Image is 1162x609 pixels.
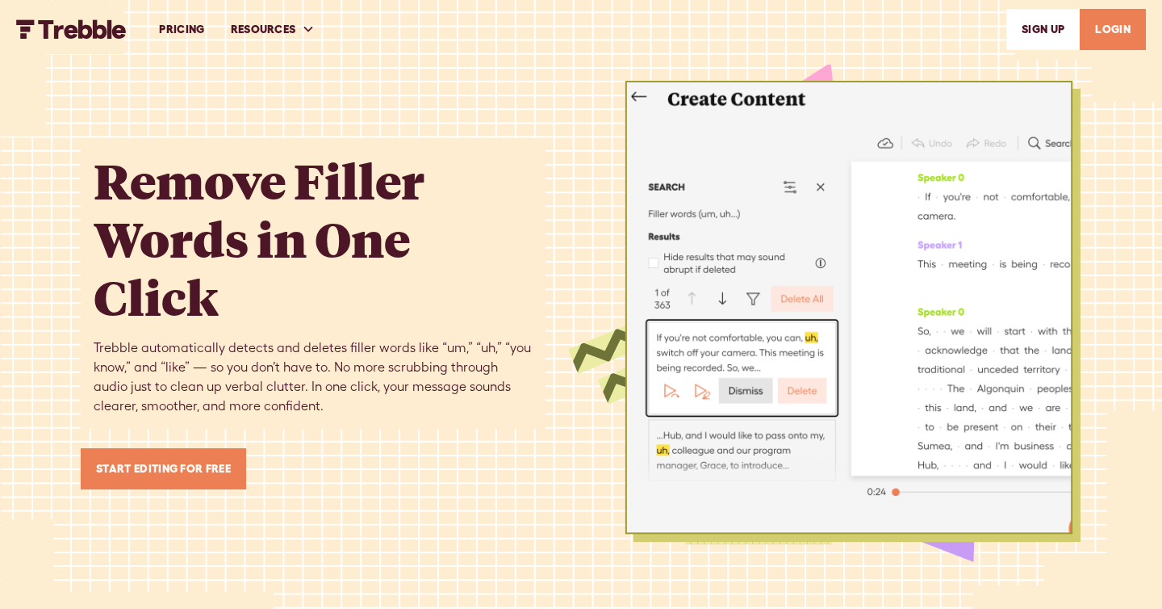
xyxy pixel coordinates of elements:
[1080,9,1146,50] a: LOGIN
[16,19,127,39] a: home
[94,338,533,416] div: Trebble automatically detects and deletes filler words like “um,” “uh,” “you know,” and “like” — ...
[1006,9,1080,50] a: SIGn UP
[146,2,217,57] a: PRICING
[16,19,127,39] img: Trebble FM Logo
[231,21,296,38] div: RESOURCES
[81,448,246,489] a: Start Editing for Free
[94,151,533,325] h1: Remove Filler Words in One Click
[218,2,328,57] div: RESOURCES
